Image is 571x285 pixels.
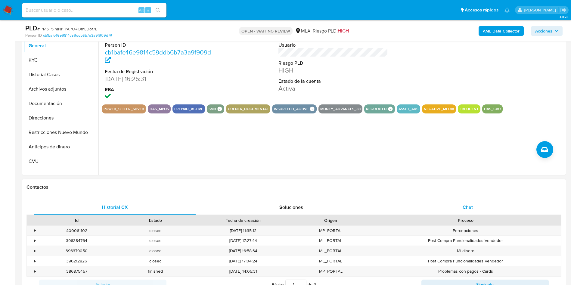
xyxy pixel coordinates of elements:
[370,246,561,256] div: Mi dinero
[483,26,520,36] b: AML Data Collector
[105,75,215,83] dd: [DATE] 16:25:31
[23,53,98,67] button: KYC
[105,48,211,65] a: cb1bafc46e9814c59ddb6b7a3a9f909d
[535,26,552,36] span: Acciones
[37,26,97,32] span: # lPM5T5PaNFlYAPO4OmLDof7L
[560,7,566,13] a: Salir
[23,169,98,183] button: Cruces y Relaciones
[313,28,349,34] span: Riesgo PLD:
[228,108,268,110] button: cuenta_documental
[195,266,291,276] div: [DATE] 14:05:31
[291,246,370,256] div: ML_PORTAL
[23,67,98,82] button: Historial Casos
[291,226,370,236] div: MP_PORTAL
[278,66,388,75] dd: HIGH
[463,204,473,211] span: Chat
[295,28,310,34] div: MLA
[139,7,144,13] span: Alt
[37,226,116,236] div: 400061102
[34,258,36,264] div: •
[104,108,144,110] button: power_seller_silver
[531,26,563,36] button: Acciones
[22,6,166,14] input: Buscar usuario o caso...
[291,256,370,266] div: ML_PORTAL
[105,68,215,75] dt: Fecha de Registración
[23,82,98,96] button: Archivos adjuntos
[23,125,98,140] button: Restricciones Nuevo Mundo
[479,26,524,36] button: AML Data Collector
[278,60,388,67] dt: Riesgo PLD
[34,238,36,243] div: •
[116,246,195,256] div: closed
[37,256,116,266] div: 396212826
[278,84,388,93] dd: Activa
[320,108,361,110] button: money_advances_38
[23,154,98,169] button: CVU
[105,86,215,93] dt: RBA
[150,108,169,110] button: has_mpos
[484,108,501,110] button: has_cvu
[399,108,418,110] button: asset_ars
[37,236,116,246] div: 396384764
[296,217,366,223] div: Origen
[465,7,498,13] span: Accesos rápidos
[560,14,568,19] span: 3.152.1
[42,217,112,223] div: Id
[37,246,116,256] div: 396379050
[504,8,510,13] a: Notificaciones
[374,217,557,223] div: Proceso
[105,42,215,48] dt: Person ID
[34,268,36,274] div: •
[239,27,293,35] p: OPEN - WAITING REVIEW
[37,266,116,276] div: 386875457
[195,236,291,246] div: [DATE] 17:27:44
[278,78,388,85] dt: Estado de la cuenta
[174,108,203,110] button: prepaid_active
[338,27,349,34] span: HIGH
[23,39,98,53] button: General
[34,248,36,254] div: •
[116,256,195,266] div: closed
[23,111,98,125] button: Direcciones
[147,7,149,13] span: s
[34,228,36,234] div: •
[152,6,164,14] button: search-icon
[274,108,309,110] button: insurtech_active
[460,108,479,110] button: frequent
[370,256,561,266] div: Post Compra Funcionalidades Vendedor
[120,217,191,223] div: Estado
[424,108,454,110] button: negative_media
[278,42,388,48] dt: Usuario
[291,266,370,276] div: MP_PORTAL
[26,184,561,190] h1: Contactos
[291,236,370,246] div: ML_PORTAL
[524,7,558,13] p: rocio.garcia@mercadolibre.com
[116,236,195,246] div: closed
[116,226,195,236] div: closed
[43,33,112,38] a: cb1bafc46e9814c59ddb6b7a3a9f909d
[23,140,98,154] button: Anticipos de dinero
[195,256,291,266] div: [DATE] 17:04:24
[370,226,561,236] div: Percepciones
[370,266,561,276] div: Problemas con pagos - Cards
[209,108,216,110] button: smb
[279,204,303,211] span: Soluciones
[23,96,98,111] button: Documentación
[370,236,561,246] div: Post Compra Funcionalidades Vendedor
[116,266,195,276] div: finished
[102,204,128,211] span: Historial CX
[366,108,387,110] button: regulated
[25,23,37,33] b: PLD
[195,246,291,256] div: [DATE] 16:58:34
[195,226,291,236] div: [DATE] 11:35:12
[25,33,42,38] b: Person ID
[199,217,287,223] div: Fecha de creación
